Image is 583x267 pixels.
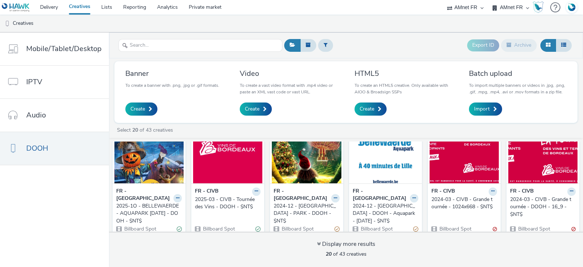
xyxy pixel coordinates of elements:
[439,225,472,232] span: Billboard Spot
[132,127,138,133] strong: 20
[355,69,452,78] h3: HTML5
[317,240,375,248] div: Display more results
[430,112,499,183] img: 2024-03 - CIVB - Grande tournée - 1024x668 - $NT$ visual
[510,196,576,218] a: 2024-03 - CIVB - Grande tournée - DOOH - 16_9 - $NT$
[353,202,415,225] div: 2024-12 - [GEOGRAPHIC_DATA] - DOOH - Aquapark - [DATE] - $NT$
[255,225,261,233] div: Valid
[533,1,544,13] img: Hawk Academy
[326,251,332,258] strong: 20
[125,102,157,116] a: Create
[245,105,259,113] span: Create
[240,69,337,78] h3: Video
[125,69,219,78] h3: Banner
[195,196,258,211] div: 2025-03 - CIVB - Tournée des Vins - DOOH - $NT$
[281,225,314,232] span: Billboard Spot
[413,225,418,233] div: Partially valid
[116,187,172,202] strong: FR - [GEOGRAPHIC_DATA]
[431,187,455,196] strong: FR - CIVB
[469,102,502,116] a: Import
[353,187,408,202] strong: FR - [GEOGRAPHIC_DATA]
[355,102,387,116] a: Create
[26,110,46,120] span: Audio
[351,112,420,183] img: 2024-12 - Bellewaerde - DOOH - Aquapark - Noël - $NT$ visual
[493,225,497,233] div: Invalid
[116,127,176,133] a: Select of 43 creatives
[566,2,577,13] img: Account FR
[195,196,261,211] a: 2025-03 - CIVB - Tournée des Vins - DOOH - $NT$
[353,202,418,225] a: 2024-12 - [GEOGRAPHIC_DATA] - DOOH - Aquapark - [DATE] - $NT$
[474,105,490,113] span: Import
[355,82,452,95] p: To create an HTML5 creative. Only available with AIOO & Broadsign SSPs
[116,202,179,225] div: 2025-1O - BELLEWAERDE - AQUAPARK [DATE] - DOOH - $NT$
[124,225,156,232] span: Billboard Spot
[469,82,567,95] p: To import multiple banners or videos in .jpg, .png, .gif, .mpg, .mp4, .avi or .mov formats in a z...
[193,112,262,183] img: 2025-03 - CIVB - Tournée des Vins - DOOH - $NT$ visual
[533,1,547,13] a: Hawk Academy
[26,77,42,87] span: IPTV
[4,20,11,27] img: dooh
[510,187,534,196] strong: FR - CIVB
[431,196,494,211] div: 2024-03 - CIVB - Grande tournée - 1024x668 - $NT$
[195,187,219,196] strong: FR - CIVB
[517,225,550,232] span: Billboard Spot
[2,3,30,12] img: undefined Logo
[571,225,576,233] div: Invalid
[467,39,499,51] button: Export ID
[326,251,367,258] span: of 43 creatives
[540,39,556,51] button: Grid
[274,202,339,225] a: 2024-12 - [GEOGRAPHIC_DATA] - PARK - DOOH - $NT$
[202,225,235,232] span: Billboard Spot
[240,82,337,95] p: To create a vast video format with .mp4 video or paste an XML vast code or vast URL.
[508,112,578,183] img: 2024-03 - CIVB - Grande tournée - DOOH - 16_9 - $NT$ visual
[116,202,182,225] a: 2025-1O - BELLEWAERDE - AQUAPARK [DATE] - DOOH - $NT$
[125,82,219,89] p: To create a banner with .png, .jpg or .gif formats.
[26,143,48,154] span: DOOH
[130,105,145,113] span: Create
[272,112,341,183] img: 2024-12 - BELLEWAERDE - PARK - DOOH - $NT$ visual
[360,225,393,232] span: Billboard Spot
[501,39,537,51] button: Archive
[556,39,572,51] button: Table
[431,196,497,211] a: 2024-03 - CIVB - Grande tournée - 1024x668 - $NT$
[114,112,184,183] img: 2025-1O - BELLEWAERDE - AQUAPARK HALLOWEEN - DOOH - $NT$ visual
[334,225,340,233] div: Partially valid
[177,225,182,233] div: Valid
[240,102,272,116] a: Create
[360,105,374,113] span: Create
[118,39,282,52] input: Search...
[274,187,329,202] strong: FR - [GEOGRAPHIC_DATA]
[274,202,336,225] div: 2024-12 - [GEOGRAPHIC_DATA] - PARK - DOOH - $NT$
[469,69,567,78] h3: Batch upload
[510,196,573,218] div: 2024-03 - CIVB - Grande tournée - DOOH - 16_9 - $NT$
[26,43,102,54] span: Mobile/Tablet/Desktop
